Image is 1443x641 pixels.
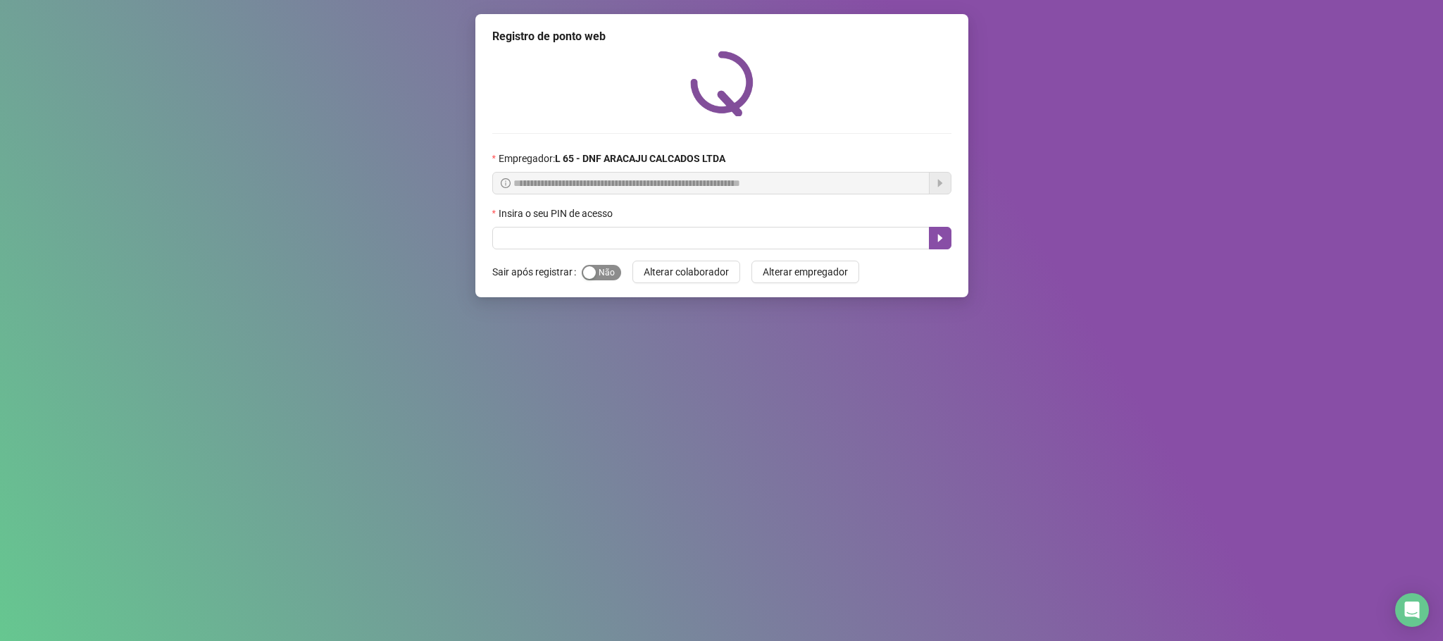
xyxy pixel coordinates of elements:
[492,28,951,45] div: Registro de ponto web
[492,206,622,221] label: Insira o seu PIN de acesso
[690,51,754,116] img: QRPoint
[644,264,729,280] span: Alterar colaborador
[501,178,511,188] span: info-circle
[632,261,740,283] button: Alterar colaborador
[1395,593,1429,627] div: Open Intercom Messenger
[555,153,725,164] strong: L 65 - DNF ARACAJU CALCADOS LTDA
[751,261,859,283] button: Alterar empregador
[935,232,946,244] span: caret-right
[492,261,582,283] label: Sair após registrar
[763,264,848,280] span: Alterar empregador
[499,151,725,166] span: Empregador :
